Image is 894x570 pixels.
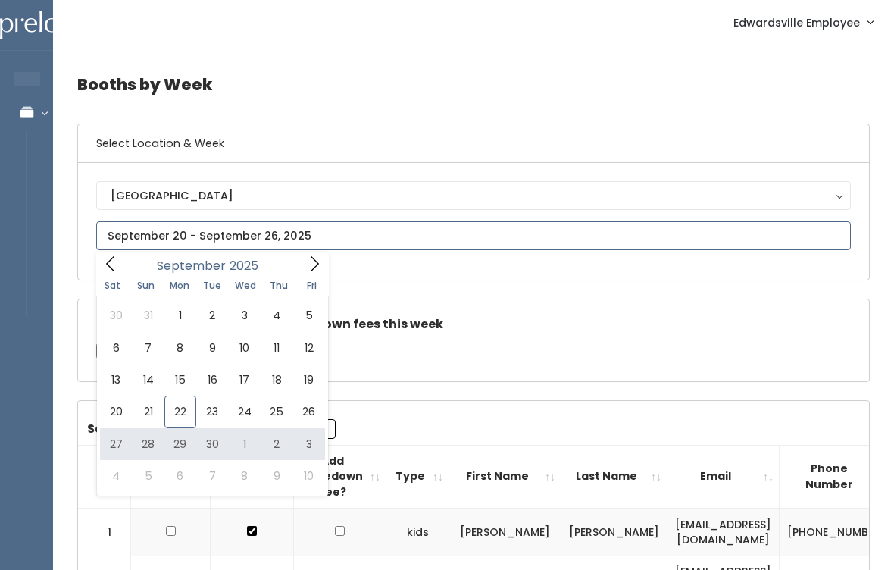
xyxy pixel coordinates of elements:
[292,332,324,364] span: September 12, 2025
[96,221,851,250] input: September 20 - September 26, 2025
[226,256,271,275] input: Year
[164,428,196,460] span: September 29, 2025
[261,364,292,396] span: September 18, 2025
[292,364,324,396] span: September 19, 2025
[733,14,860,31] span: Edwardsville Employee
[196,460,228,492] span: October 7, 2025
[164,396,196,427] span: September 22, 2025
[294,445,386,508] th: Add Takedown Fee?: activate to sort column ascending
[196,332,228,364] span: September 9, 2025
[164,364,196,396] span: September 15, 2025
[667,509,780,556] td: [EMAIL_ADDRESS][DOMAIN_NAME]
[132,460,164,492] span: October 5, 2025
[292,460,324,492] span: October 10, 2025
[78,509,131,556] td: 1
[111,187,836,204] div: [GEOGRAPHIC_DATA]
[196,428,228,460] span: September 30, 2025
[100,460,132,492] span: October 4, 2025
[229,428,261,460] span: October 1, 2025
[780,445,894,508] th: Phone Number: activate to sort column ascending
[164,332,196,364] span: September 8, 2025
[229,396,261,427] span: September 24, 2025
[261,428,292,460] span: October 2, 2025
[96,181,851,210] button: [GEOGRAPHIC_DATA]
[292,299,324,331] span: September 5, 2025
[780,509,894,556] td: [PHONE_NUMBER]
[87,419,336,439] label: Search:
[78,124,869,163] h6: Select Location & Week
[100,364,132,396] span: September 13, 2025
[229,299,261,331] span: September 3, 2025
[132,396,164,427] span: September 21, 2025
[292,428,324,460] span: October 3, 2025
[132,299,164,331] span: August 31, 2025
[229,281,262,290] span: Wed
[667,445,780,508] th: Email: activate to sort column ascending
[130,281,163,290] span: Sun
[100,299,132,331] span: August 30, 2025
[449,509,561,556] td: [PERSON_NAME]
[229,332,261,364] span: September 10, 2025
[195,281,229,290] span: Tue
[386,445,449,508] th: Type: activate to sort column ascending
[561,445,667,508] th: Last Name: activate to sort column ascending
[100,332,132,364] span: September 6, 2025
[561,509,667,556] td: [PERSON_NAME]
[96,281,130,290] span: Sat
[262,281,295,290] span: Thu
[196,299,228,331] span: September 2, 2025
[96,318,851,331] h5: Check this box if there are no takedown fees this week
[261,332,292,364] span: September 11, 2025
[196,364,228,396] span: September 16, 2025
[132,364,164,396] span: September 14, 2025
[261,396,292,427] span: September 25, 2025
[229,364,261,396] span: September 17, 2025
[100,428,132,460] span: September 27, 2025
[261,299,292,331] span: September 4, 2025
[77,64,870,105] h4: Booths by Week
[132,332,164,364] span: September 7, 2025
[163,281,196,290] span: Mon
[229,460,261,492] span: October 8, 2025
[132,428,164,460] span: September 28, 2025
[100,396,132,427] span: September 20, 2025
[78,445,131,508] th: #: activate to sort column descending
[386,509,449,556] td: kids
[718,6,888,39] a: Edwardsville Employee
[449,445,561,508] th: First Name: activate to sort column ascending
[196,396,228,427] span: September 23, 2025
[295,281,329,290] span: Fri
[292,396,324,427] span: September 26, 2025
[164,299,196,331] span: September 1, 2025
[157,260,226,272] span: September
[164,460,196,492] span: October 6, 2025
[261,460,292,492] span: October 9, 2025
